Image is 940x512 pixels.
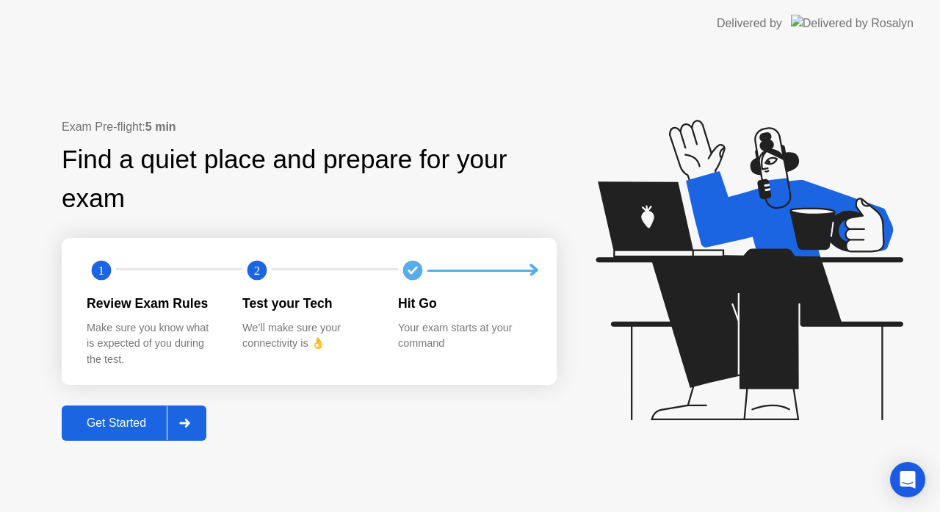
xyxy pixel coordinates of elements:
[98,264,104,278] text: 1
[398,294,530,313] div: Hit Go
[242,294,375,313] div: Test your Tech
[87,294,219,313] div: Review Exam Rules
[62,140,557,218] div: Find a quiet place and prepare for your exam
[398,320,530,352] div: Your exam starts at your command
[62,405,206,441] button: Get Started
[66,417,167,430] div: Get Started
[62,118,557,136] div: Exam Pre-flight:
[87,320,219,368] div: Make sure you know what is expected of you during the test.
[145,120,176,133] b: 5 min
[254,264,260,278] text: 2
[242,320,375,352] div: We’ll make sure your connectivity is 👌
[791,15,914,32] img: Delivered by Rosalyn
[890,462,925,497] div: Open Intercom Messenger
[717,15,782,32] div: Delivered by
